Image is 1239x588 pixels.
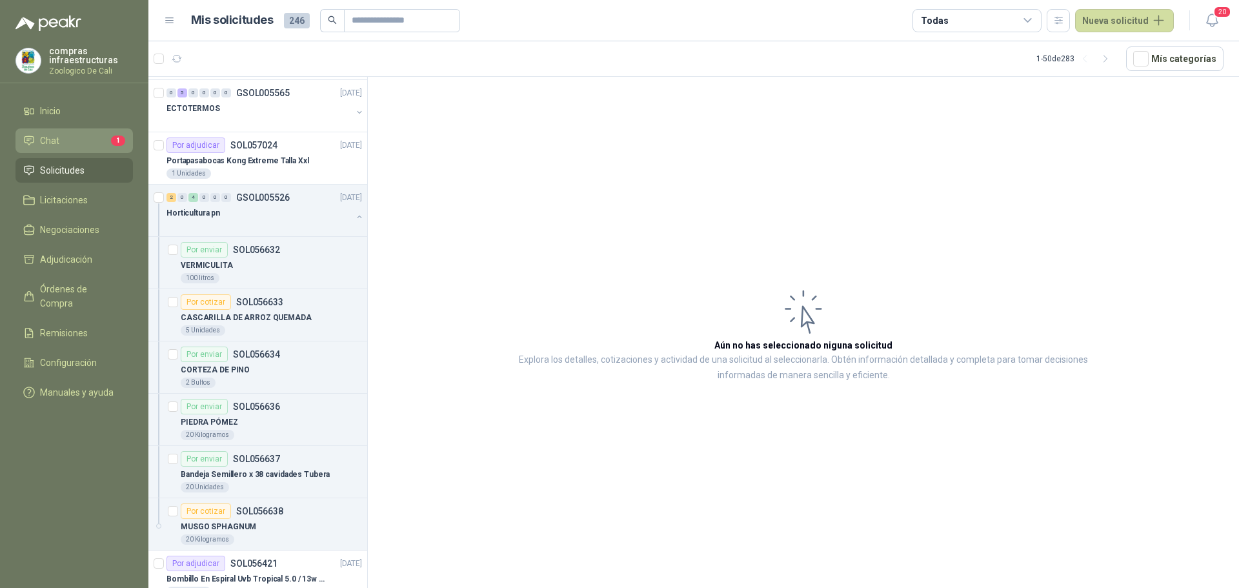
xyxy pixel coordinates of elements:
a: 2 0 4 0 0 0 GSOL005526[DATE] Horticultura pn [166,190,365,231]
p: PIEDRA PÓMEZ [181,416,238,429]
p: Zoologico De Cali [49,67,133,75]
p: SOL056421 [230,559,277,568]
div: 0 [199,193,209,202]
p: CORTEZA DE PINO [181,364,250,376]
p: GSOL005565 [236,88,290,97]
span: search [328,15,337,25]
div: Por enviar [181,399,228,414]
div: Por adjudicar [166,556,225,571]
div: 20 Kilogramos [181,430,234,440]
div: 1 Unidades [166,168,211,179]
p: MUSGO SPHAGNUM [181,521,256,533]
p: SOL056636 [233,402,280,411]
p: Portapasabocas Kong Extreme Talla Xxl [166,155,309,167]
p: CASCARILLA DE ARROZ QUEMADA [181,312,312,324]
span: Adjudicación [40,252,92,267]
div: 0 [177,193,187,202]
a: Negociaciones [15,218,133,242]
p: SOL056637 [233,454,280,463]
a: Chat1 [15,128,133,153]
p: Explora los detalles, cotizaciones y actividad de una solicitud al seleccionarla. Obtén informaci... [497,352,1110,383]
div: Por enviar [181,451,228,467]
a: Por cotizarSOL056638MUSGO SPHAGNUM20 Kilogramos [148,498,367,551]
div: 2 [166,193,176,202]
div: Por cotizar [181,294,231,310]
p: Horticultura pn [166,207,220,219]
p: compras infraestructuras [49,46,133,65]
p: Bombillo En Espiral Uvb Tropical 5.0 / 13w Reptiles (ectotermos) [166,573,327,585]
span: Negociaciones [40,223,99,237]
span: Inicio [40,104,61,118]
div: 20 Kilogramos [181,534,234,545]
div: 5 Unidades [181,325,225,336]
div: Por cotizar [181,503,231,519]
a: Manuales y ayuda [15,380,133,405]
p: VERMICULITA [181,259,233,272]
p: SOL056632 [233,245,280,254]
a: Por enviarSOL056637Bandeja Semillero x 38 cavidades Tubera20 Unidades [148,446,367,498]
p: SOL056634 [233,350,280,359]
a: Por adjudicarSOL057024[DATE] Portapasabocas Kong Extreme Talla Xxl1 Unidades [148,132,367,185]
a: Por cotizarSOL056633CASCARILLA DE ARROZ QUEMADA5 Unidades [148,289,367,341]
a: 0 5 0 0 0 0 GSOL005565[DATE] ECTOTERMOS [166,85,365,127]
div: 0 [188,88,198,97]
div: 0 [221,193,231,202]
a: Por enviarSOL056634CORTEZA DE PINO2 Bultos [148,341,367,394]
p: [DATE] [340,139,362,152]
img: Logo peakr [15,15,81,31]
button: 20 [1200,9,1224,32]
div: 0 [221,88,231,97]
span: Configuración [40,356,97,370]
a: Configuración [15,350,133,375]
div: Por enviar [181,347,228,362]
div: 20 Unidades [181,482,229,492]
div: 2 Bultos [181,378,216,388]
div: 0 [166,88,176,97]
h3: Aún no has seleccionado niguna solicitud [714,338,892,352]
span: Chat [40,134,59,148]
h1: Mis solicitudes [191,11,274,30]
button: Mís categorías [1126,46,1224,71]
div: 0 [199,88,209,97]
a: Licitaciones [15,188,133,212]
a: Solicitudes [15,158,133,183]
a: Órdenes de Compra [15,277,133,316]
div: 0 [210,88,220,97]
p: SOL057024 [230,141,277,150]
a: Remisiones [15,321,133,345]
p: [DATE] [340,558,362,570]
span: Solicitudes [40,163,85,177]
span: 20 [1213,6,1231,18]
div: 0 [210,193,220,202]
span: Manuales y ayuda [40,385,114,400]
div: 1 - 50 de 283 [1036,48,1116,69]
div: 5 [177,88,187,97]
p: SOL056633 [236,298,283,307]
button: Nueva solicitud [1075,9,1174,32]
p: ECTOTERMOS [166,103,220,115]
div: 100 litros [181,273,219,283]
a: Por enviarSOL056636PIEDRA PÓMEZ20 Kilogramos [148,394,367,446]
div: 4 [188,193,198,202]
div: Por enviar [181,242,228,258]
div: Por adjudicar [166,137,225,153]
div: Todas [921,14,948,28]
p: Bandeja Semillero x 38 cavidades Tubera [181,469,330,481]
a: Adjudicación [15,247,133,272]
span: Remisiones [40,326,88,340]
span: Órdenes de Compra [40,282,121,310]
a: Inicio [15,99,133,123]
img: Company Logo [16,48,41,73]
span: 1 [111,136,125,146]
p: [DATE] [340,192,362,204]
p: GSOL005526 [236,193,290,202]
p: SOL056638 [236,507,283,516]
span: Licitaciones [40,193,88,207]
a: Por enviarSOL056632VERMICULITA100 litros [148,237,367,289]
span: 246 [284,13,310,28]
p: [DATE] [340,87,362,99]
